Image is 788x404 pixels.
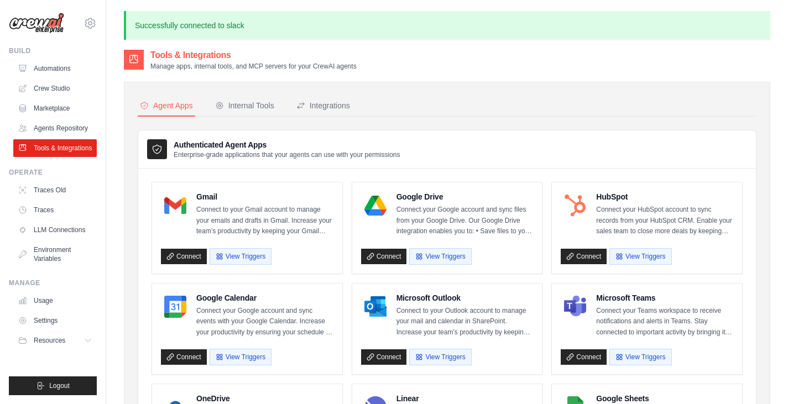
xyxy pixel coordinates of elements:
a: Tools & Integrations [13,139,97,157]
a: Marketplace [13,99,97,117]
a: Connect [561,349,607,365]
button: View Triggers [609,349,671,365]
h4: Microsoft Teams [596,292,733,303]
button: View Triggers [409,248,471,265]
img: HubSpot Logo [564,195,586,217]
img: Microsoft Outlook Logo [364,296,387,318]
button: Internal Tools [213,96,276,117]
a: Environment Variables [13,241,97,267]
a: Traces [13,201,97,219]
p: Connect your HubSpot account to sync records from your HubSpot CRM. Enable your sales team to clo... [596,204,733,237]
span: Resources [34,336,65,345]
a: Connect [561,249,607,264]
a: Usage [13,292,97,309]
p: Connect your Teams workspace to receive notifications and alerts in Teams. Stay connected to impo... [596,306,733,338]
a: Crew Studio [13,80,97,97]
a: Traces Old [13,181,97,199]
img: Microsoft Teams Logo [564,296,586,318]
div: Build [9,46,97,55]
button: Logout [9,376,97,395]
button: Agent Apps [138,96,195,117]
div: Manage [9,279,97,287]
button: View Triggers [210,248,272,265]
button: View Triggers [210,349,272,365]
h4: OneDrive [196,393,333,404]
a: LLM Connections [13,221,97,239]
h4: Gmail [196,191,333,202]
p: Connect your Google account and sync files from your Google Drive. Our Google Drive integration e... [396,204,534,237]
span: Logout [49,381,70,390]
a: Connect [361,249,407,264]
h4: Google Sheets [596,393,733,404]
a: Automations [13,60,97,77]
div: Integrations [296,100,350,111]
button: View Triggers [609,248,671,265]
img: Google Calendar Logo [164,296,186,318]
p: Connect your Google account and sync events with your Google Calendar. Increase your productivity... [196,306,333,338]
p: Successfully connected to slack [124,11,770,40]
a: Settings [13,312,97,329]
img: Google Drive Logo [364,195,387,217]
p: Manage apps, internal tools, and MCP servers for your CrewAI agents [150,62,357,71]
a: Connect [161,249,207,264]
p: Connect to your Gmail account to manage your emails and drafts in Gmail. Increase your team’s pro... [196,204,333,237]
img: Gmail Logo [164,195,186,217]
h4: HubSpot [596,191,733,202]
button: View Triggers [409,349,471,365]
div: Operate [9,168,97,177]
a: Agents Repository [13,119,97,137]
h2: Tools & Integrations [150,49,357,62]
p: Enterprise-grade applications that your agents can use with your permissions [174,150,400,159]
h3: Authenticated Agent Apps [174,139,400,150]
div: Agent Apps [140,100,193,111]
h4: Linear [396,393,534,404]
p: Connect to your Outlook account to manage your mail and calendar in SharePoint. Increase your tea... [396,306,534,338]
h4: Google Calendar [196,292,333,303]
h4: Microsoft Outlook [396,292,534,303]
img: Logo [9,13,64,34]
button: Resources [13,332,97,349]
div: Internal Tools [215,100,274,111]
a: Connect [161,349,207,365]
a: Connect [361,349,407,365]
h4: Google Drive [396,191,534,202]
button: Integrations [294,96,352,117]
